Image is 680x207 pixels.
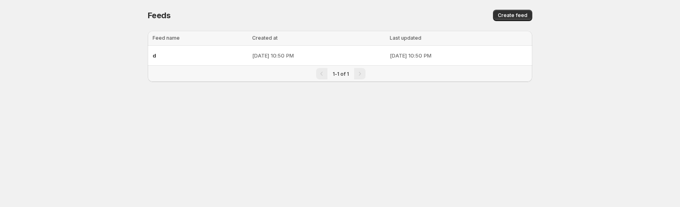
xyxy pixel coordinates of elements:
span: d [153,52,156,59]
span: Last updated [390,35,421,41]
span: Feeds [148,11,171,20]
button: Create feed [493,10,532,21]
span: Feed name [153,35,180,41]
nav: Pagination [148,65,532,82]
p: [DATE] 10:50 PM [390,51,527,60]
span: Created at [252,35,278,41]
span: 1-1 of 1 [333,71,349,77]
span: Create feed [498,12,527,19]
p: [DATE] 10:50 PM [252,51,385,60]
